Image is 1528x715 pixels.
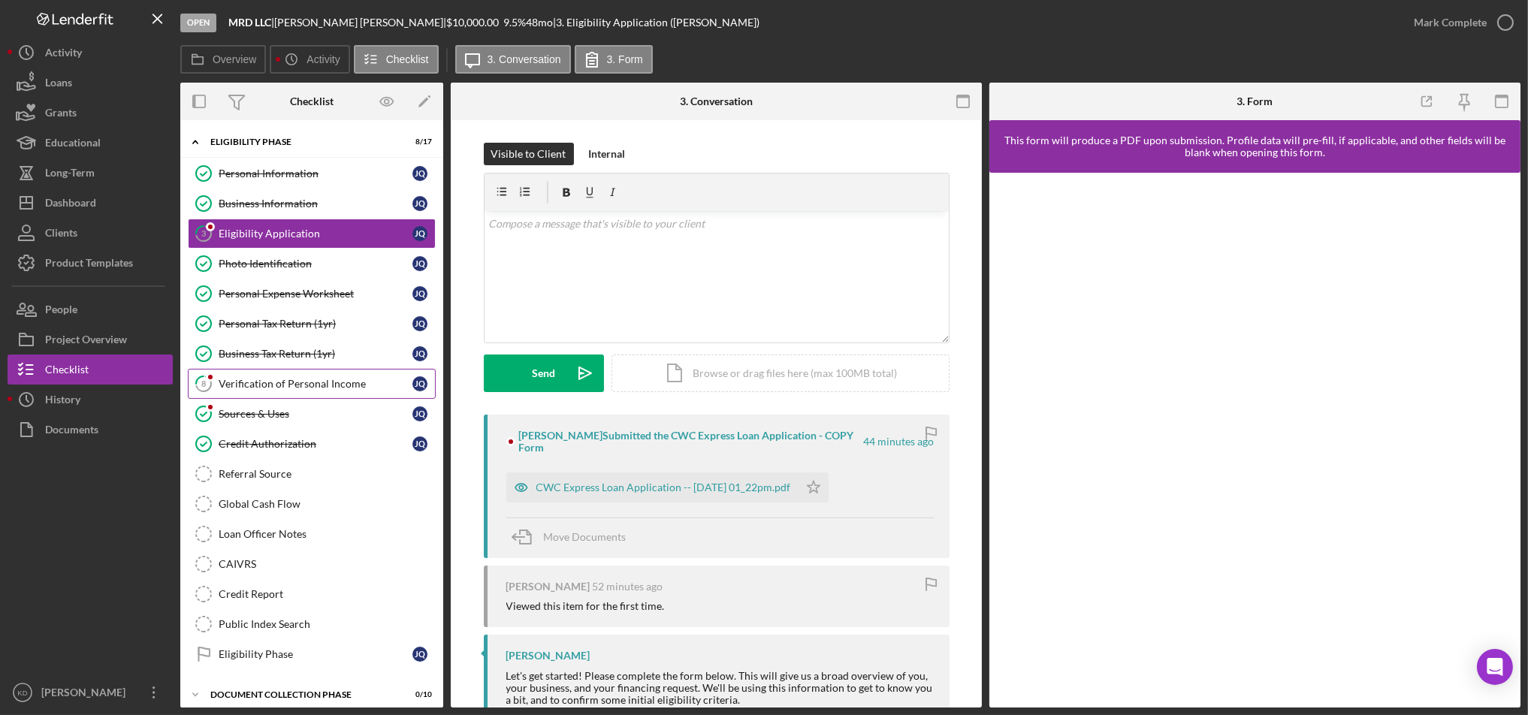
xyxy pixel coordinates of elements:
[201,228,206,238] tspan: 3
[219,167,412,180] div: Personal Information
[210,137,394,146] div: Eligibility Phase
[607,53,643,65] label: 3. Form
[219,378,412,390] div: Verification of Personal Income
[553,17,759,29] div: | 3. Eligibility Application ([PERSON_NAME])
[274,17,446,29] div: [PERSON_NAME] [PERSON_NAME] |
[680,95,753,107] div: 3. Conversation
[219,348,412,360] div: Business Tax Return (1yr)
[536,481,791,493] div: CWC Express Loan Application -- [DATE] 01_22pm.pdf
[589,143,626,165] div: Internal
[307,53,340,65] label: Activity
[575,45,653,74] button: 3. Form
[219,318,412,330] div: Personal Tax Return (1yr)
[412,226,427,241] div: J Q
[506,581,590,593] div: [PERSON_NAME]
[484,354,604,392] button: Send
[412,286,427,301] div: J Q
[188,158,436,189] a: Personal InformationJQ
[188,639,436,669] a: Eligibility PhaseJQ
[412,376,427,391] div: J Q
[219,558,435,570] div: CAIVRS
[1004,188,1507,692] iframe: Lenderfit form
[544,530,627,543] span: Move Documents
[188,339,436,369] a: Business Tax Return (1yr)JQ
[405,690,432,699] div: 0 / 10
[506,670,935,706] div: Let's get started! Please complete the form below. This will give us a broad overview of you, you...
[188,459,436,489] a: Referral Source
[488,53,561,65] label: 3. Conversation
[188,519,436,549] a: Loan Officer Notes
[201,379,206,388] tspan: 8
[484,143,574,165] button: Visible to Client
[188,249,436,279] a: Photo IdentificationJQ
[213,53,256,65] label: Overview
[188,309,436,339] a: Personal Tax Return (1yr)JQ
[38,677,135,711] div: [PERSON_NAME]
[506,600,665,612] div: Viewed this item for the first time.
[228,17,274,29] div: |
[519,430,862,454] div: [PERSON_NAME] Submitted the CWC Express Loan Application - COPY Form
[188,399,436,429] a: Sources & UsesJQ
[188,279,436,309] a: Personal Expense WorksheetJQ
[412,406,427,421] div: J Q
[188,219,436,249] a: 3Eligibility ApplicationJQ
[491,143,566,165] div: Visible to Client
[412,316,427,331] div: J Q
[219,228,412,240] div: Eligibility Application
[188,609,436,639] a: Public Index Search
[8,677,173,707] button: KD[PERSON_NAME]
[270,45,349,74] button: Activity
[180,14,216,32] div: Open
[455,45,571,74] button: 3. Conversation
[210,690,394,699] div: Document Collection Phase
[503,17,526,29] div: 9.5 %
[412,346,427,361] div: J Q
[228,16,271,29] b: MRD LLC
[532,354,555,392] div: Send
[219,648,412,660] div: Eligibility Phase
[219,618,435,630] div: Public Index Search
[593,581,663,593] time: 2025-08-26 17:14
[219,468,435,480] div: Referral Source
[188,189,436,219] a: Business InformationJQ
[1237,95,1273,107] div: 3. Form
[997,134,1513,158] div: This form will produce a PDF upon submission. Profile data will pre-fill, if applicable, and othe...
[290,95,334,107] div: Checklist
[412,647,427,662] div: J Q
[17,689,27,697] text: KD
[412,436,427,451] div: J Q
[219,588,435,600] div: Credit Report
[506,650,590,662] div: [PERSON_NAME]
[188,549,436,579] a: CAIVRS
[386,53,429,65] label: Checklist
